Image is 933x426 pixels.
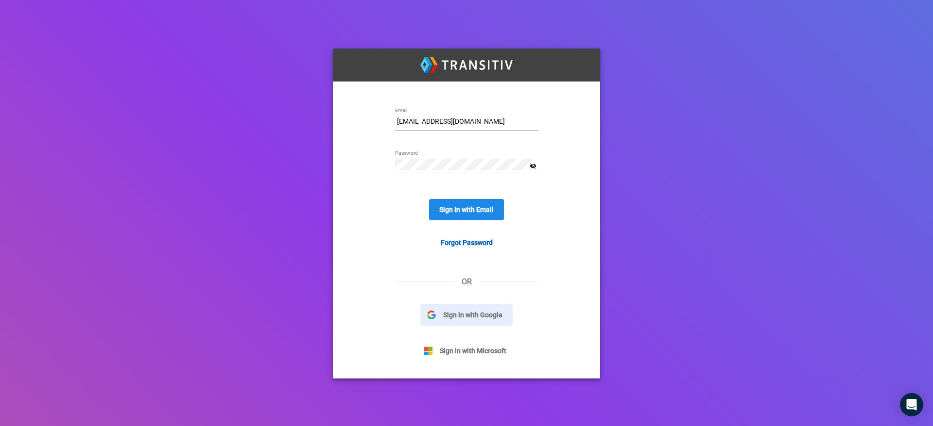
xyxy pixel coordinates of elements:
[530,163,536,170] mat-icon: visibility_off
[439,206,494,213] span: Sign In with Email
[900,393,923,416] div: Open Intercom Messenger
[454,277,480,287] span: OR
[436,310,510,320] span: Sign in with Google
[417,340,517,362] button: Sign in with Microsoft
[429,199,504,220] button: Sign In with Email
[433,234,501,253] a: Forgot Password
[420,57,513,72] img: TransitivLogoWhite.svg
[441,239,493,246] span: Forgot Password
[420,304,513,326] button: Sign in with Google
[432,345,514,356] span: Sign in with Microsoft
[528,161,538,171] button: Hide password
